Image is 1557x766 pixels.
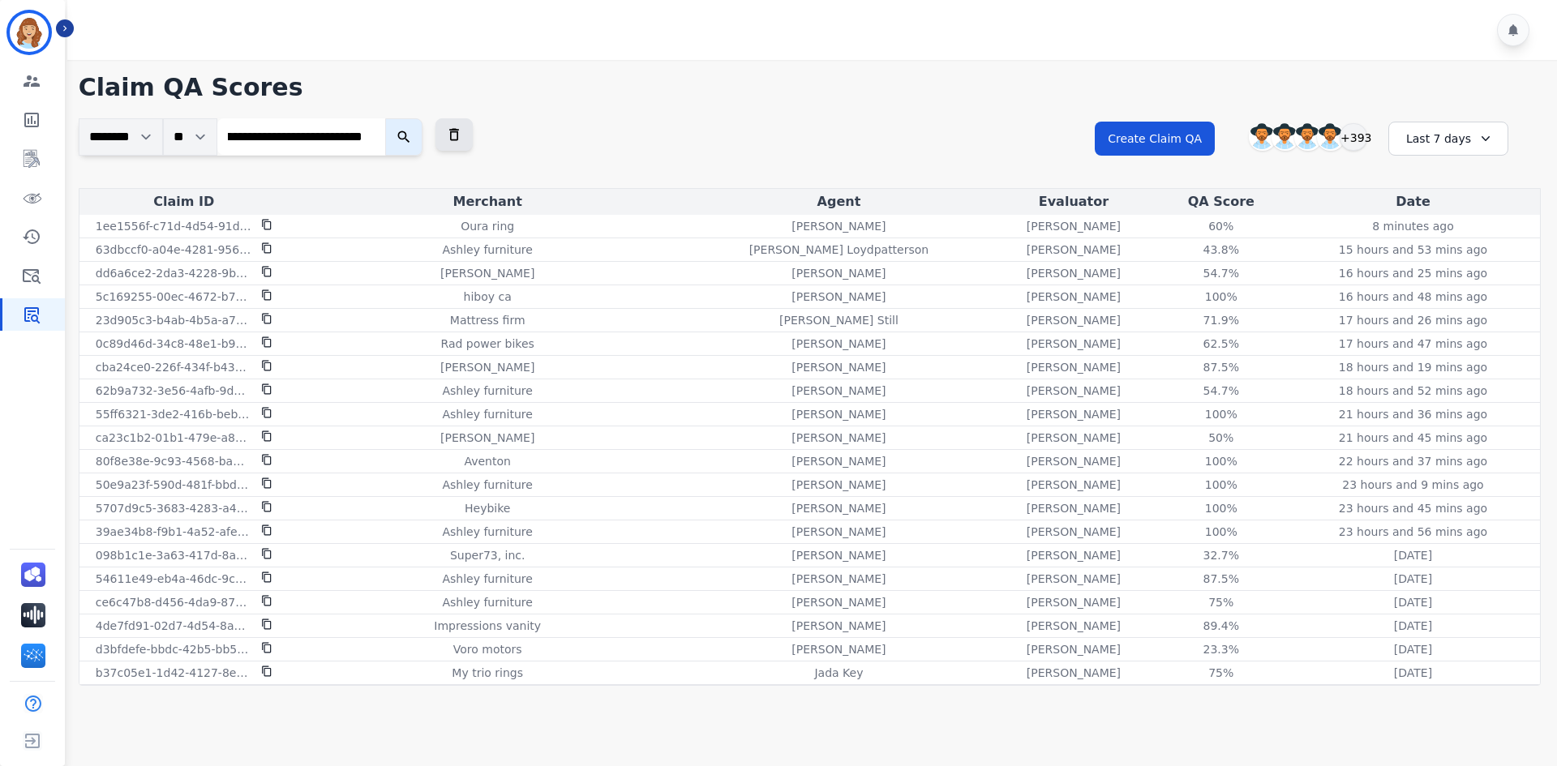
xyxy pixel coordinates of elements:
[96,547,251,563] p: 098b1c1e-3a63-417d-8a72-5d5625b7d32d
[791,524,886,540] p: [PERSON_NAME]
[1339,289,1487,305] p: 16 hours and 48 mins ago
[1339,359,1487,375] p: 18 hours and 19 mins ago
[1185,571,1258,587] div: 87.5%
[1340,123,1367,151] div: +393
[690,192,989,212] div: Agent
[791,641,886,657] p: [PERSON_NAME]
[461,218,514,234] p: Oura ring
[1394,641,1432,657] p: [DATE]
[440,359,534,375] p: [PERSON_NAME]
[96,218,251,234] p: 1ee1556f-c71d-4d54-91db-457daa1423f9
[1027,665,1121,681] p: [PERSON_NAME]
[1095,122,1215,156] button: Create Claim QA
[450,312,525,328] p: Mattress firm
[1027,336,1121,352] p: [PERSON_NAME]
[453,641,522,657] p: Voro motors
[441,336,534,352] p: Rad power bikes
[791,406,886,422] p: [PERSON_NAME]
[1185,594,1258,610] div: 75%
[1027,641,1121,657] p: [PERSON_NAME]
[791,289,886,305] p: [PERSON_NAME]
[464,453,510,469] p: Aventon
[1185,500,1258,516] div: 100%
[1394,547,1432,563] p: [DATE]
[1027,571,1121,587] p: [PERSON_NAME]
[96,289,251,305] p: 5c169255-00ec-4672-b707-1fd8dfd7539c
[442,242,532,258] p: Ashley furniture
[1185,453,1258,469] div: 100%
[1185,383,1258,399] div: 54.7%
[1339,524,1487,540] p: 23 hours and 56 mins ago
[96,359,251,375] p: cba24ce0-226f-434f-b432-ca22bc493fc1
[1027,547,1121,563] p: [PERSON_NAME]
[1185,430,1258,446] div: 50%
[442,477,532,493] p: Ashley furniture
[96,453,251,469] p: 80f8e38e-9c93-4568-babb-018cc22c9f08
[464,289,512,305] p: hiboy ca
[96,665,251,681] p: b37c05e1-1d42-4127-8e6e-7b2f4e561c39
[791,571,886,587] p: [PERSON_NAME]
[791,218,886,234] p: [PERSON_NAME]
[749,242,929,258] p: [PERSON_NAME] Loydpatterson
[1027,477,1121,493] p: [PERSON_NAME]
[452,665,523,681] p: My trio rings
[96,477,251,493] p: 50e9a23f-590d-481f-bbd1-1426489c3238
[96,571,251,587] p: 54611e49-eb4a-46dc-9c6b-3342115a6d4e
[79,73,1541,102] h1: Claim QA Scores
[1185,406,1258,422] div: 100%
[1339,453,1487,469] p: 22 hours and 37 mins ago
[791,500,886,516] p: [PERSON_NAME]
[96,336,251,352] p: 0c89d46d-34c8-48e1-b9ee-6a852c75f44d
[791,430,886,446] p: [PERSON_NAME]
[1027,406,1121,422] p: [PERSON_NAME]
[1185,477,1258,493] div: 100%
[1185,359,1258,375] div: 87.5%
[1185,265,1258,281] div: 54.7%
[1339,265,1487,281] p: 16 hours and 25 mins ago
[1394,594,1432,610] p: [DATE]
[791,383,886,399] p: [PERSON_NAME]
[450,547,525,563] p: Super73, inc.
[96,312,251,328] p: 23d905c3-b4ab-4b5a-a78d-55a7e0a420db
[440,265,534,281] p: [PERSON_NAME]
[1027,594,1121,610] p: [PERSON_NAME]
[791,477,886,493] p: [PERSON_NAME]
[1185,218,1258,234] div: 60%
[1339,383,1487,399] p: 18 hours and 52 mins ago
[96,265,251,281] p: dd6a6ce2-2da3-4228-9bd3-5334072cf288
[96,500,251,516] p: 5707d9c5-3683-4283-a4d4-977aa454553b
[1339,336,1487,352] p: 17 hours and 47 mins ago
[442,594,532,610] p: Ashley furniture
[1394,571,1432,587] p: [DATE]
[1027,500,1121,516] p: [PERSON_NAME]
[1027,618,1121,634] p: [PERSON_NAME]
[1027,312,1121,328] p: [PERSON_NAME]
[96,618,251,634] p: 4de7fd91-02d7-4d54-8a88-8e3b1cb309ed
[814,665,863,681] p: Jada Key
[791,618,886,634] p: [PERSON_NAME]
[1027,218,1121,234] p: [PERSON_NAME]
[1185,336,1258,352] div: 62.5%
[1185,547,1258,563] div: 32.7%
[442,524,532,540] p: Ashley furniture
[791,594,886,610] p: [PERSON_NAME]
[1339,242,1487,258] p: 15 hours and 53 mins ago
[1394,665,1432,681] p: [DATE]
[292,192,684,212] div: Merchant
[1027,524,1121,540] p: [PERSON_NAME]
[994,192,1152,212] div: Evaluator
[1339,312,1487,328] p: 17 hours and 26 mins ago
[83,192,285,212] div: Claim ID
[1027,289,1121,305] p: [PERSON_NAME]
[442,383,532,399] p: Ashley furniture
[442,406,532,422] p: Ashley furniture
[96,641,251,657] p: d3bfdefe-bbdc-42b5-bb55-76aa87d26556
[1027,430,1121,446] p: [PERSON_NAME]
[1160,192,1283,212] div: QA Score
[1185,665,1258,681] div: 75%
[1372,218,1454,234] p: 8 minutes ago
[96,594,251,610] p: ce6c47b8-d456-4da9-87b0-2a967471da35
[1339,430,1487,446] p: 21 hours and 45 mins ago
[442,571,532,587] p: Ashley furniture
[96,524,251,540] p: 39ae34b8-f9b1-4a52-afe7-60d0af9472fc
